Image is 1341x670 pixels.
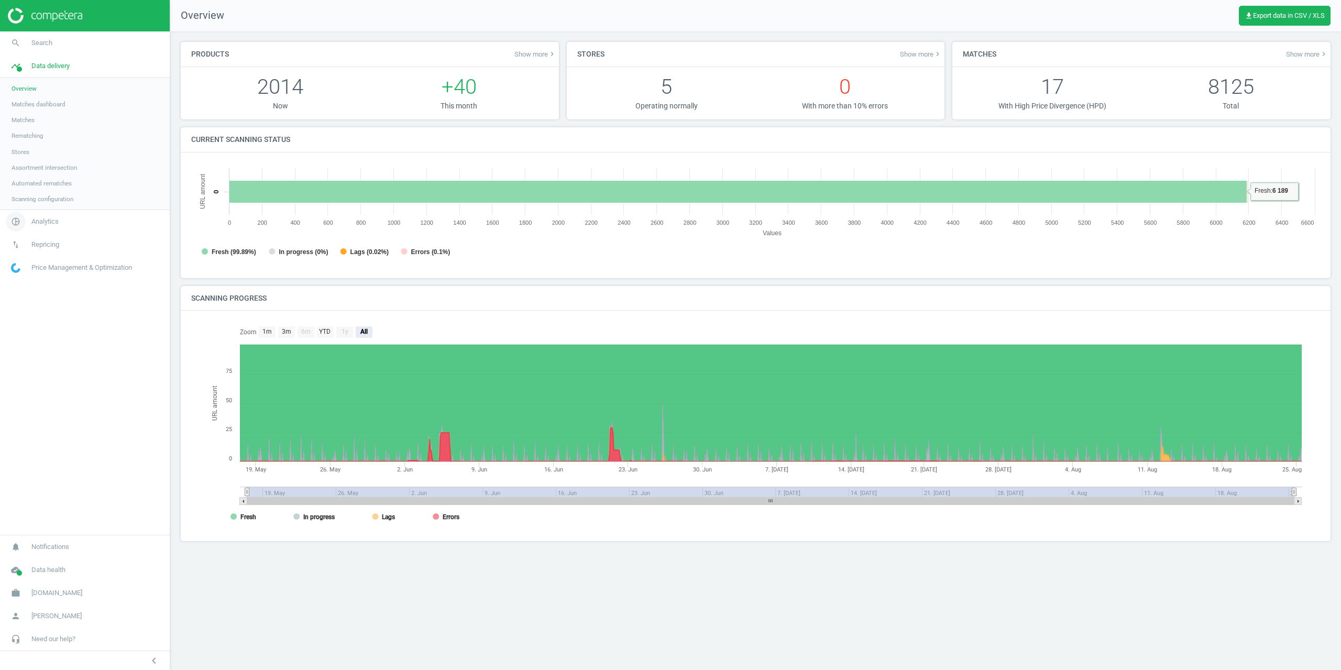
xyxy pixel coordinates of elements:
i: chevron_left [148,654,160,667]
a: Show morekeyboard_arrow_right [1286,50,1328,58]
p: Total [1141,101,1320,111]
text: 6m [301,328,311,335]
tspan: URL amount [199,173,206,209]
tspan: 19. May [246,466,267,473]
i: keyboard_arrow_right [1320,50,1328,58]
span: Assortment intersection [12,163,77,172]
text: 2800 [684,219,696,226]
text: 200 [258,219,267,226]
i: pie_chart_outlined [6,212,26,232]
p: 2014 [191,72,370,101]
tspan: Fresh [240,513,256,521]
text: 6200 [1243,219,1255,226]
i: swap_vert [6,235,26,255]
text: 1800 [519,219,532,226]
text: 3m [282,328,291,335]
text: 6600 [1301,219,1314,226]
text: 600 [323,219,333,226]
i: keyboard_arrow_right [548,50,556,58]
text: 1400 [453,219,466,226]
p: Now [191,101,370,111]
span: Data delivery [31,61,70,71]
h4: Scanning progress [181,286,277,311]
i: person [6,606,26,626]
span: Automated rematches [12,179,72,188]
span: Overview [170,8,224,23]
text: 5000 [1045,219,1058,226]
text: YTD [319,328,331,335]
span: Matches dashboard [12,100,65,108]
text: 4600 [980,219,992,226]
text: 4200 [914,219,926,226]
text: 75 [226,368,232,375]
a: Show morekeyboard_arrow_right [900,50,942,58]
text: 0 [212,190,220,193]
span: Notifications [31,542,69,552]
tspan: Errors (0.1%) [411,248,450,256]
tspan: 26. May [320,466,341,473]
tspan: 16. Jun [544,466,563,473]
tspan: Values [763,229,782,237]
text: 5400 [1111,219,1124,226]
tspan: Lags [382,513,395,521]
span: Overview [12,84,37,93]
text: 3600 [815,219,828,226]
text: 3000 [717,219,729,226]
tspan: 2. Jun [397,466,413,473]
span: Need our help? [31,634,75,644]
tspan: URL amount [211,386,218,421]
tspan: In progress [303,513,335,521]
button: chevron_left [141,654,167,667]
text: 400 [290,219,300,226]
tspan: In progress (0%) [279,248,328,256]
h4: Stores [567,42,615,67]
tspan: 18. Aug [1212,466,1232,473]
i: headset_mic [6,629,26,649]
span: Matches [12,116,35,124]
text: 4000 [881,219,894,226]
span: +40 [442,74,477,99]
img: wGWNvw8QSZomAAAAABJRU5ErkJggg== [11,263,20,273]
text: All [360,328,368,335]
text: 2000 [552,219,565,226]
span: [DOMAIN_NAME] [31,588,82,598]
text: 6000 [1210,219,1222,226]
span: Stores [12,148,29,156]
text: 0 [229,455,232,462]
span: Rematching [12,131,43,140]
p: With High Price Divergence (HPD) [963,101,1141,111]
text: 5600 [1144,219,1157,226]
tspan: 7. [DATE] [765,466,788,473]
text: 1m [262,328,272,335]
tspan: Fresh (99.89%) [212,248,256,256]
span: Show more [900,50,942,58]
text: 0 [228,219,231,226]
tspan: Errors [443,513,459,521]
text: 3800 [848,219,861,226]
tspan: 4. Aug [1065,466,1081,473]
h4: Matches [952,42,1007,67]
p: With more than 10% errors [755,101,934,111]
span: Show more [1286,50,1328,58]
p: 5 [577,72,756,101]
tspan: 9. Jun [471,466,487,473]
span: Repricing [31,240,59,249]
i: keyboard_arrow_right [933,50,942,58]
text: 1000 [388,219,400,226]
text: 1600 [486,219,499,226]
span: [PERSON_NAME] [31,611,82,621]
i: get_app [1245,12,1253,20]
span: Price Management & Optimization [31,263,132,272]
span: Data health [31,565,65,575]
span: Scanning configuration [12,195,73,203]
text: 50 [226,397,232,404]
text: 4400 [947,219,959,226]
p: 0 [755,72,934,101]
text: Zoom [240,328,257,336]
span: Export data in CSV / XLS [1245,12,1325,20]
tspan: 23. Jun [619,466,637,473]
tspan: 30. Jun [693,466,712,473]
text: 5200 [1078,219,1091,226]
span: Search [31,38,52,48]
text: 2200 [585,219,597,226]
